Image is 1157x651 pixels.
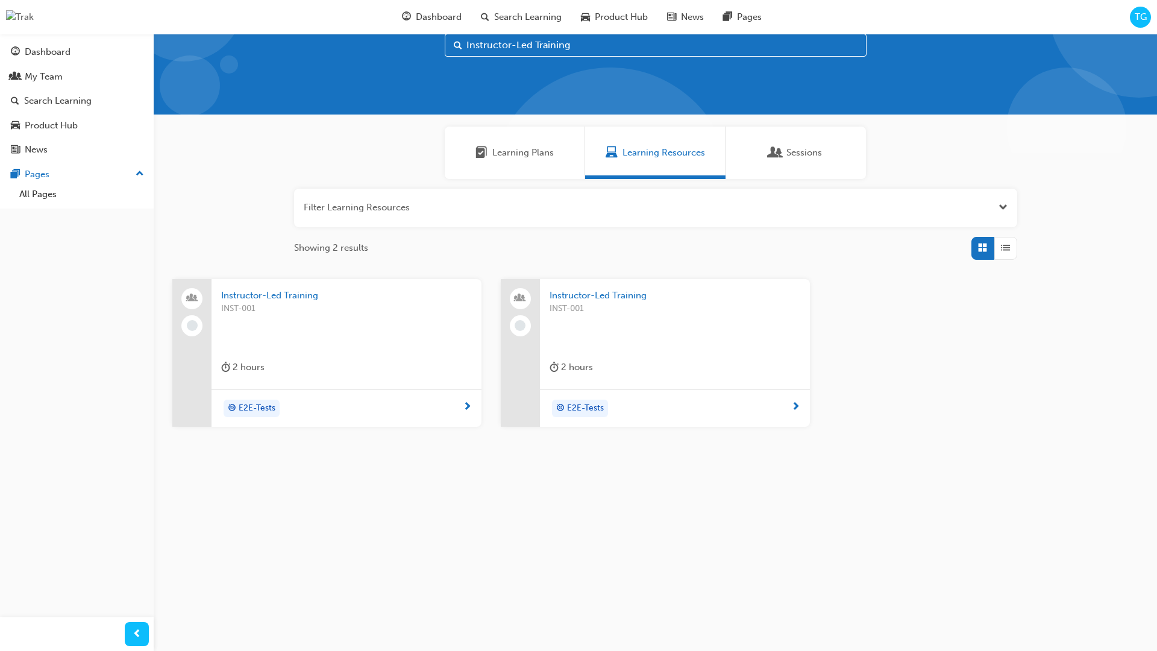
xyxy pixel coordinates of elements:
span: guage-icon [402,10,411,25]
span: prev-icon [133,627,142,642]
span: List [1001,241,1010,255]
span: news-icon [11,145,20,156]
button: Pages [5,163,149,186]
span: next-icon [463,402,472,413]
a: guage-iconDashboard [392,5,471,30]
span: E2E-Tests [567,401,604,415]
span: target-icon [228,401,236,417]
div: 2 hours [550,360,593,375]
a: Product Hub [5,115,149,137]
a: My Team [5,66,149,88]
a: news-iconNews [657,5,713,30]
div: News [25,143,48,157]
span: Learning Plans [475,146,488,160]
a: Instructor-Led TrainingINST-001duration-icon 2 hourstarget-iconE2E-Tests [501,279,810,427]
span: Instructor-Led Training [550,289,800,303]
span: Instructor-Led Training [221,289,472,303]
span: Search Learning [494,10,562,24]
div: My Team [25,70,63,84]
span: duration-icon [221,360,230,375]
span: learningRecordVerb_NONE-icon [187,320,198,331]
input: Search... [445,34,867,57]
a: SessionsSessions [726,127,866,179]
span: Learning Plans [492,146,554,160]
span: INST-001 [550,302,800,316]
button: Open the filter [999,201,1008,215]
span: up-icon [136,166,144,182]
div: Dashboard [25,45,71,59]
span: Sessions [786,146,822,160]
span: Sessions [770,146,782,160]
a: All Pages [14,185,149,204]
span: Showing 2 results [294,241,368,255]
button: DashboardMy TeamSearch LearningProduct HubNews [5,39,149,163]
a: pages-iconPages [713,5,771,30]
a: Instructor-Led TrainingINST-001duration-icon 2 hourstarget-iconE2E-Tests [172,279,481,427]
span: Dashboard [416,10,462,24]
a: Learning PlansLearning Plans [445,127,585,179]
span: target-icon [556,401,565,417]
div: Product Hub [25,119,78,133]
span: Learning Resources [606,146,618,160]
span: E2E-Tests [239,401,275,415]
div: Pages [25,168,49,181]
span: Pages [737,10,762,24]
a: Search Learning [5,90,149,112]
span: people-icon [11,72,20,83]
div: 2 hours [221,360,265,375]
span: pages-icon [723,10,732,25]
a: Dashboard [5,41,149,63]
span: TG [1135,10,1147,24]
span: people-icon [188,291,196,306]
span: INST-001 [221,302,472,316]
a: car-iconProduct Hub [571,5,657,30]
span: search-icon [11,96,19,107]
span: people-icon [516,291,524,306]
span: News [681,10,704,24]
span: Grid [978,241,987,255]
span: guage-icon [11,47,20,58]
span: duration-icon [550,360,559,375]
img: Trak [6,10,34,24]
span: pages-icon [11,169,20,180]
button: TG [1130,7,1151,28]
a: search-iconSearch Learning [471,5,571,30]
a: News [5,139,149,161]
span: Product Hub [595,10,648,24]
a: Learning ResourcesLearning Resources [585,127,726,179]
span: search-icon [481,10,489,25]
span: Search [454,39,462,52]
span: news-icon [667,10,676,25]
span: Learning Resources [622,146,705,160]
span: car-icon [581,10,590,25]
span: next-icon [791,402,800,413]
span: learningRecordVerb_NONE-icon [515,320,525,331]
span: car-icon [11,121,20,131]
div: Search Learning [24,94,92,108]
